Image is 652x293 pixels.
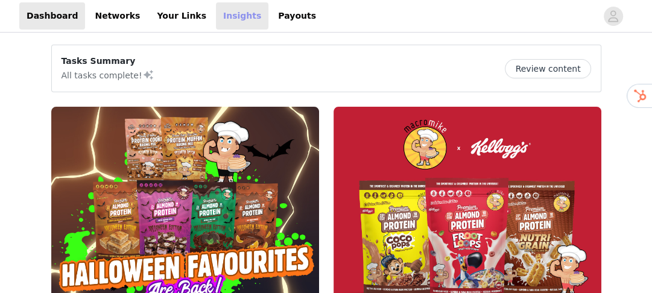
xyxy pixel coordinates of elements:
[150,2,214,30] a: Your Links
[505,59,590,78] button: Review content
[271,2,323,30] a: Payouts
[62,68,154,82] p: All tasks complete!
[19,2,85,30] a: Dashboard
[62,55,154,68] p: Tasks Summary
[216,2,268,30] a: Insights
[87,2,147,30] a: Networks
[607,7,619,26] div: avatar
